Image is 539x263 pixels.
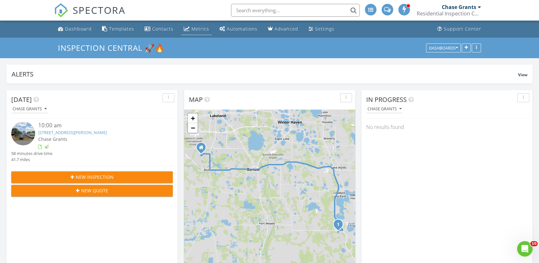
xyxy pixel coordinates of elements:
[361,118,533,136] div: No results found
[99,23,137,35] a: Templates
[11,95,32,104] span: [DATE]
[65,26,92,32] div: Dashboard
[18,4,29,14] img: Profile image for Fin AI Agent
[152,26,173,32] div: Contacts
[5,192,123,203] textarea: Message…
[217,23,260,35] a: Automations (Advanced)
[518,72,527,77] span: View
[306,23,337,35] a: Settings
[20,205,25,211] button: Gif picker
[517,241,533,257] iframe: Intercom live chat
[76,174,114,180] span: New Inspection
[10,186,100,199] div: Help Fin AI Agent understand how they’re doing:
[31,3,62,8] h1: Fin AI Agent
[10,172,100,178] div: Have a great day!
[10,205,15,211] button: Emoji picker
[417,10,481,17] div: Residential Inspection Consultants
[142,23,176,35] a: Contacts
[426,43,461,52] button: Dashboards
[367,107,402,111] div: Chase Grants
[444,26,481,32] div: Support Center
[11,150,52,157] div: 58 minutes drive time
[5,183,106,203] div: Help Fin AI Agent understand how they’re doing:
[4,3,16,15] button: go back
[55,23,94,35] a: Dashboard
[5,21,124,183] div: Fin AI Agent says…
[38,122,160,130] div: 10:00 am
[109,26,134,32] div: Templates
[54,9,125,22] a: SPECTORA
[366,95,407,104] span: In Progress
[10,72,100,116] div: , and I’ll connect you to someone right away. ​
[227,26,257,32] div: Automations
[530,241,538,246] span: 10
[11,157,52,163] div: 41.7 miles
[31,205,36,211] button: Upload attachment
[442,4,476,10] div: Chase Grants
[54,3,68,17] img: The Best Home Inspection Software - Spectora
[338,224,342,228] div: 200 Spurlock Rd, Frostproof, FL 33843
[435,23,484,35] a: Support Center
[11,185,173,196] button: New Quote
[110,203,121,213] button: Send a message…
[366,105,403,113] button: Chase Grants
[189,95,203,104] span: Map
[315,26,334,32] div: Settings
[81,187,108,194] span: New Quote
[188,113,198,123] a: Zoom in
[201,147,205,151] div: 133 seven oaks dr, MULBERRY FL 33860
[231,4,360,17] input: Search everything...
[10,116,97,165] img: <a href="https://downloads.intercomcdn.com/i/o/m5c0n207/1492941071/e0166f5cb6555c08a45b9979fc99/a...
[5,183,124,204] div: Fin AI Agent says…
[337,222,339,227] i: 1
[38,130,107,135] a: [STREET_ADDRESS][PERSON_NAME]
[10,72,99,96] b: If you’d like to speak with a member of our team, please respond to this message and press the ‘C...
[12,70,518,78] div: Alerts
[31,8,80,14] p: The team can also help
[113,3,125,14] div: Close
[11,122,173,163] a: 10:00 am [STREET_ADDRESS][PERSON_NAME] Chase Grants 58 minutes drive time 41.7 miles
[73,3,125,17] span: SPECTORA
[41,205,46,211] button: Start recording
[38,136,67,142] span: Chase Grants
[13,107,47,111] div: Chase Grants
[181,23,212,35] a: Metrics
[265,23,301,35] a: Advanced
[191,26,209,32] div: Metrics
[429,46,458,50] div: Dashboards
[11,122,35,145] img: streetview
[101,3,113,15] button: Home
[10,25,100,69] div: Thank you for chatting with me! Just to let you know, I’m an AI assistant here to help with your ...
[188,123,198,133] a: Zoom out
[58,42,170,53] a: Inspection Central 🚀🔥
[11,105,48,113] button: Chase Grants
[274,26,298,32] div: Advanced
[5,21,106,182] div: Thank you for chatting with me! Just to let you know, I’m an AI assistant here to help with your ...
[11,171,173,183] button: New Inspection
